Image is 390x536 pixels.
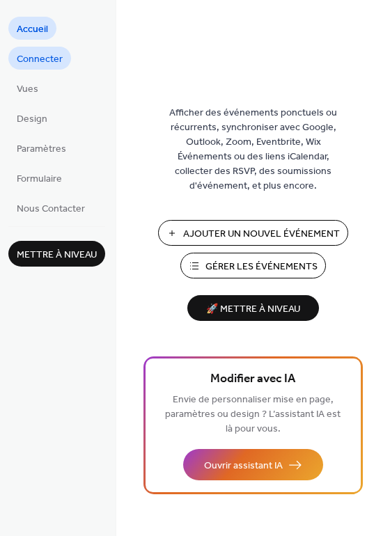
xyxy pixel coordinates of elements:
a: Formulaire [8,166,70,189]
a: Design [8,107,56,129]
span: Formulaire [17,172,62,187]
span: Accueil [17,22,48,37]
span: Vues [17,82,38,97]
span: Connecter [17,52,63,67]
span: Modifier avec IA [210,370,295,389]
a: Nous Contacter [8,196,93,219]
span: Nous Contacter [17,202,85,216]
button: Ajouter Un Nouvel Événement [158,220,348,246]
button: Mettre à niveau [8,241,105,267]
a: Paramètres [8,136,75,159]
span: Envie de personnaliser mise en page, paramètres ou design ? L’assistant IA est là pour vous. [165,391,341,439]
a: Connecter [8,47,71,70]
button: 🚀 Mettre à niveau [187,295,319,321]
button: Ouvrir assistant IA [183,449,323,480]
span: Gérer les Événements [205,260,318,274]
a: Vues [8,77,47,100]
span: Mettre à niveau [17,248,97,262]
span: Ajouter Un Nouvel Événement [183,227,340,242]
button: Gérer les Événements [180,253,326,278]
span: Ouvrir assistant IA [204,459,283,473]
span: Afficher des événements ponctuels ou récurrents, synchroniser avec Google, Outlook, Zoom, Eventbr... [159,106,348,194]
span: 🚀 Mettre à niveau [196,300,311,319]
a: Accueil [8,17,56,40]
span: Paramètres [17,142,66,157]
span: Design [17,112,47,127]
